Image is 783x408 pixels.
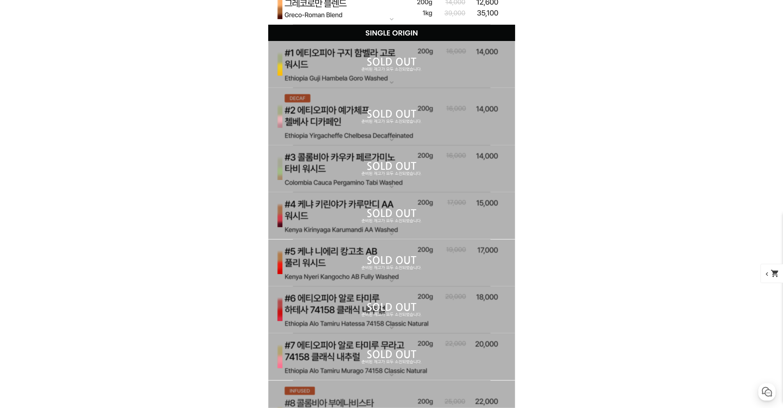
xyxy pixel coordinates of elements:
p: 준비된 재고가 모두 소진되었습니다. [268,171,515,176]
p: SOLD OUT [268,109,515,119]
p: 준비된 재고가 모두 소진되었습니다. [268,360,515,364]
a: 홈 [2,196,41,211]
p: 준비된 재고가 모두 소진되었습니다. [268,219,515,223]
a: 설정 [80,196,119,211]
p: 준비된 재고가 모두 소진되었습니다. [268,265,515,270]
p: SOLD OUT [268,350,515,360]
p: 준비된 재고가 모두 소진되었습니다. [268,67,515,72]
span: 홈 [19,205,23,210]
p: SOLD OUT [268,302,515,312]
mat-icon: shopping_cart [771,269,779,278]
p: SOLD OUT [268,256,515,265]
p: 준비된 재고가 모두 소진되었습니다. [268,312,515,317]
p: 준비된 재고가 모두 소진되었습니다. [268,119,515,124]
p: SOLD OUT [268,57,515,67]
p: SOLD OUT [268,209,515,219]
a: 대화 [41,196,80,211]
span: 대화 [56,205,64,210]
mat-icon: expand_more [385,15,398,23]
p: SOLD OUT [268,161,515,171]
span: 설정 [95,205,103,210]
